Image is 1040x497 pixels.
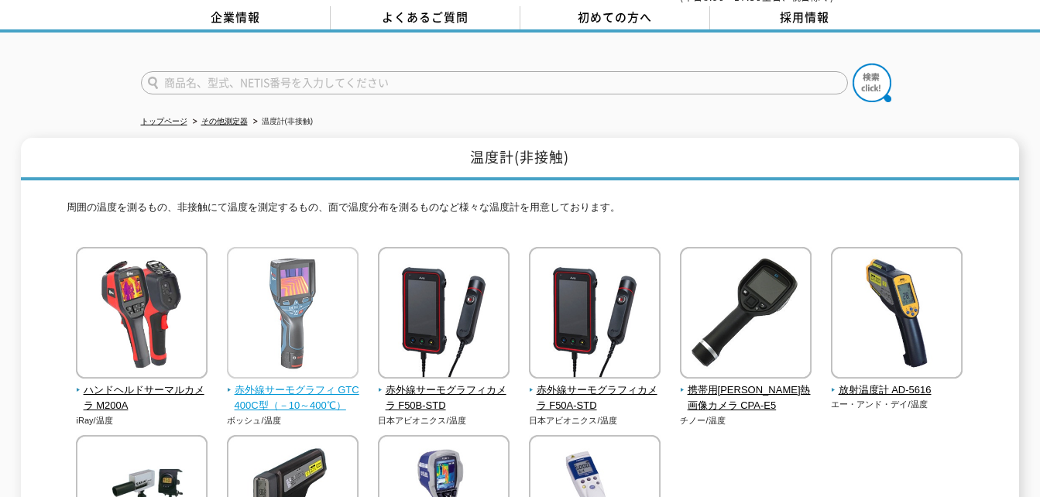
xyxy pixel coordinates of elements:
p: ボッシュ/温度 [227,414,359,427]
p: 日本アビオニクス/温度 [529,414,661,427]
input: 商品名、型式、NETIS番号を入力してください [141,71,848,94]
img: ハンドヘルドサーマルカメラ M200A [76,247,208,382]
a: 企業情報 [141,6,331,29]
span: 放射温度計 AD-5616 [831,382,963,399]
span: 初めての方へ [578,9,652,26]
span: 赤外線サーモグラフィカメラ F50B-STD [378,382,510,415]
a: 放射温度計 AD-5616 [831,368,963,399]
p: 日本アビオニクス/温度 [378,414,510,427]
span: ハンドヘルドサーマルカメラ M200A [76,382,208,415]
a: 赤外線サーモグラフィカメラ F50A-STD [529,368,661,414]
p: チノー/温度 [680,414,812,427]
p: 周囲の温度を測るもの、非接触にて温度を測定するもの、面で温度分布を測るものなど様々な温度計を用意しております。 [67,200,973,224]
li: 温度計(非接触) [250,114,314,130]
a: ハンドヘルドサーマルカメラ M200A [76,368,208,414]
a: 赤外線サーモグラフィ GTC400C型（－10～400℃） [227,368,359,414]
p: エー・アンド・デイ/温度 [831,398,963,411]
img: 放射温度計 AD-5616 [831,247,963,382]
h1: 温度計(非接触) [21,138,1019,180]
span: 携帯用[PERSON_NAME]熱画像カメラ CPA-E5 [680,382,812,415]
a: 採用情報 [710,6,900,29]
a: よくあるご質問 [331,6,520,29]
span: 赤外線サーモグラフィカメラ F50A-STD [529,382,661,415]
a: トップページ [141,117,187,125]
img: 赤外線サーモグラフィカメラ F50A-STD [529,247,661,382]
img: 赤外線サーモグラフィカメラ F50B-STD [378,247,510,382]
img: 携帯用小形熱画像カメラ CPA-E5 [680,247,812,382]
a: 携帯用[PERSON_NAME]熱画像カメラ CPA-E5 [680,368,812,414]
a: 初めての方へ [520,6,710,29]
img: btn_search.png [853,63,891,102]
img: 赤外線サーモグラフィ GTC400C型（－10～400℃） [227,247,359,382]
span: 赤外線サーモグラフィ GTC400C型（－10～400℃） [227,382,359,415]
a: 赤外線サーモグラフィカメラ F50B-STD [378,368,510,414]
p: iRay/温度 [76,414,208,427]
a: その他測定器 [201,117,248,125]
